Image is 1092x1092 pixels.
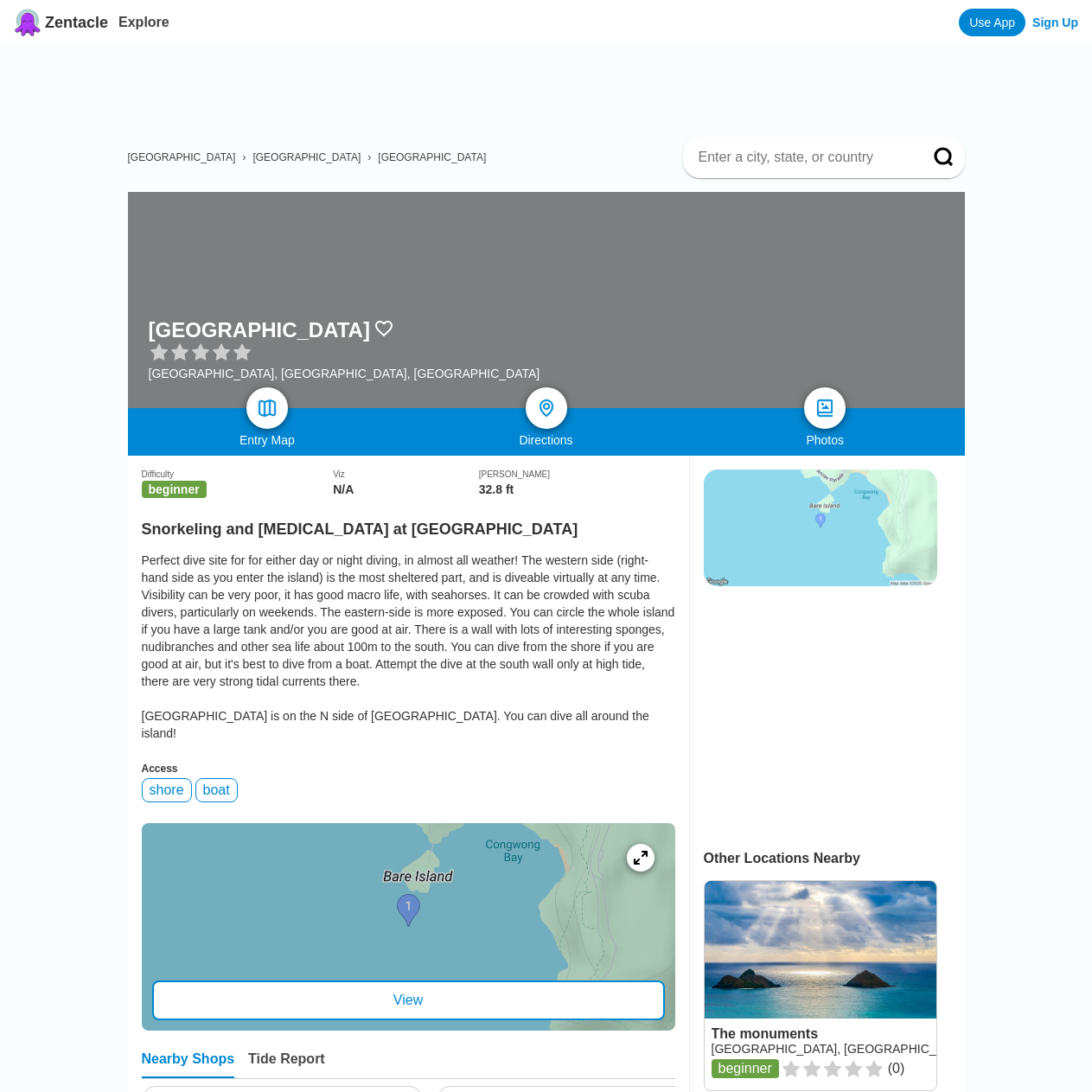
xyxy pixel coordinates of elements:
img: photos [814,398,835,418]
span: beginner [142,481,207,498]
div: Photos [686,433,965,447]
h2: Snorkeling and [MEDICAL_DATA] at [GEOGRAPHIC_DATA] [142,510,675,539]
span: › [242,151,246,163]
img: directions [536,398,557,418]
a: Use App [959,9,1025,36]
iframe: Advertisement [142,45,965,123]
span: › [367,151,371,163]
img: map [257,398,278,418]
div: Other Locations Nearby [704,851,965,866]
div: Directions [406,433,686,447]
div: Entry Map [128,433,407,447]
span: Zentacle [45,14,108,32]
div: boat [195,778,238,802]
a: [GEOGRAPHIC_DATA] [252,151,361,163]
a: Sign Up [1032,16,1078,29]
div: [PERSON_NAME] [479,469,675,479]
div: Viz [333,469,479,479]
div: 32.8 ft [479,482,675,496]
input: Enter a city, state, or country [697,149,910,166]
div: N/A [333,482,479,496]
a: map [246,387,288,429]
div: Perfect dive site for for either day or night diving, in almost all weather! The western side (ri... [142,552,675,742]
h1: [GEOGRAPHIC_DATA] [149,318,370,342]
img: staticmap [704,469,937,586]
a: entry mapView [142,823,675,1031]
div: Nearby Shops [142,1051,235,1078]
iframe: Advertisement [704,603,936,820]
a: Zentacle logoZentacle [14,9,108,36]
a: [GEOGRAPHIC_DATA] [128,151,236,163]
a: photos [804,387,846,429]
div: Access [142,763,675,775]
img: Zentacle logo [14,9,42,36]
a: Explore [118,15,169,29]
div: View [152,980,665,1020]
div: [GEOGRAPHIC_DATA], [GEOGRAPHIC_DATA], [GEOGRAPHIC_DATA] [149,367,540,380]
div: shore [142,778,192,802]
a: [GEOGRAPHIC_DATA] [378,151,486,163]
div: Tide Report [248,1051,325,1078]
div: Difficulty [142,469,334,479]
